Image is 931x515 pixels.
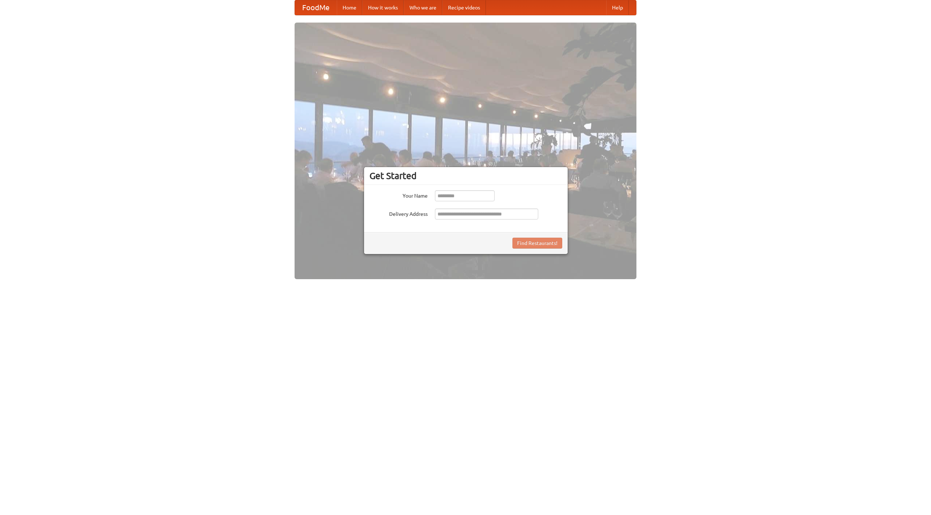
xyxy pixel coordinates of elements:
a: Recipe videos [442,0,486,15]
label: Delivery Address [369,209,428,218]
h3: Get Started [369,170,562,181]
a: Who we are [404,0,442,15]
label: Your Name [369,190,428,199]
a: Home [337,0,362,15]
a: Help [606,0,629,15]
button: Find Restaurants! [512,238,562,249]
a: How it works [362,0,404,15]
a: FoodMe [295,0,337,15]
